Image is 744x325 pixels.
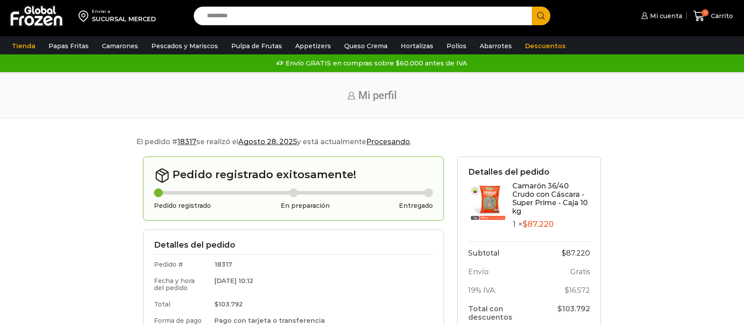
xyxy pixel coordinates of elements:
mark: Agosto 28, 2025 [238,138,297,146]
span: Mi cuenta [648,11,682,20]
td: 18317 [210,254,433,272]
td: Pedido # [154,254,210,272]
div: Enviar a [92,8,156,15]
bdi: 87.220 [562,249,590,257]
span: 16.572 [565,286,590,294]
a: Descuentos [521,38,570,54]
a: Pescados y Mariscos [147,38,222,54]
a: Appetizers [291,38,335,54]
td: Total [154,296,210,313]
a: Queso Crema [340,38,392,54]
bdi: 103.792 [214,300,243,308]
span: $ [562,249,566,257]
a: Papas Fritas [44,38,93,54]
h2: Pedido registrado exitosamente! [154,168,433,184]
a: Pulpa de Frutas [227,38,286,54]
a: Camarones [98,38,143,54]
div: SUCURSAL MERCED [92,15,156,23]
span: $ [557,305,562,313]
span: $ [522,219,527,229]
h3: Pedido registrado [154,202,211,210]
h3: En preparación [281,202,330,210]
td: Fecha y hora del pedido [154,273,210,296]
button: Search button [532,7,550,25]
h3: Detalles del pedido [154,241,433,250]
span: 103.792 [557,305,590,313]
p: 1 × [512,220,590,229]
p: El pedido # se realizó el y está actualmente . [136,136,607,148]
mark: Procesando [366,138,410,146]
a: Abarrotes [475,38,516,54]
a: Mi cuenta [639,7,682,25]
th: 19% IVA: [468,281,552,300]
td: [DATE] 10:12 [210,273,433,296]
a: Tienda [8,38,40,54]
a: Pollos [442,38,471,54]
span: Carrito [709,11,733,20]
span: $ [565,286,569,294]
mark: 18317 [177,138,196,146]
h3: Detalles del pedido [468,168,590,177]
span: 0 [702,9,709,16]
a: 0 Carrito [691,6,735,27]
span: Mi perfil [358,89,397,102]
th: Subtotal [468,242,552,263]
td: Gratis [552,263,590,281]
span: $ [214,300,218,308]
a: Hortalizas [396,38,438,54]
h3: Entregado [399,202,433,210]
th: Envío: [468,263,552,281]
a: Camarón 36/40 Crudo con Cáscara - Super Prime - Caja 10 kg [512,182,588,216]
bdi: 87.220 [522,219,554,229]
img: address-field-icon.svg [79,8,92,23]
